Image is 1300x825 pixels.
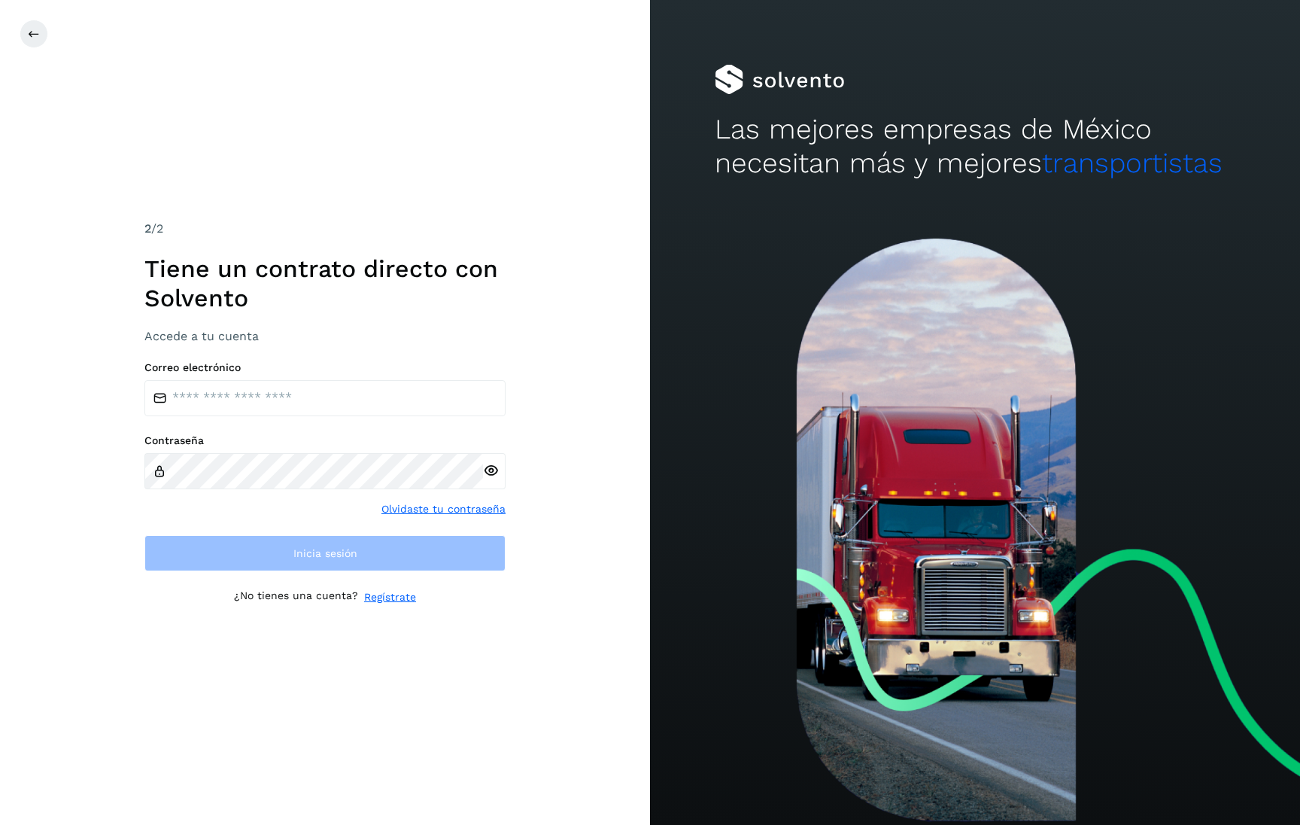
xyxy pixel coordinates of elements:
[364,589,416,605] a: Regístrate
[144,535,506,571] button: Inicia sesión
[144,361,506,374] label: Correo electrónico
[144,434,506,447] label: Contraseña
[144,329,506,343] h3: Accede a tu cuenta
[715,113,1235,180] h2: Las mejores empresas de México necesitan más y mejores
[144,254,506,312] h1: Tiene un contrato directo con Solvento
[1042,147,1223,179] span: transportistas
[144,220,506,238] div: /2
[234,589,358,605] p: ¿No tienes una cuenta?
[293,548,357,559] span: Inicia sesión
[144,221,151,236] span: 2
[381,501,506,517] a: Olvidaste tu contraseña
